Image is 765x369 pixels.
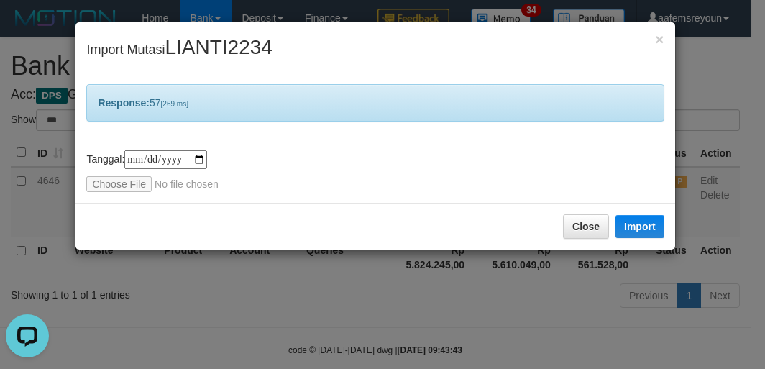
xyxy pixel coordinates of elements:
[165,36,272,58] span: LIANTI2234
[615,215,664,238] button: Import
[563,214,609,239] button: Close
[161,100,188,108] span: [269 ms]
[98,97,150,109] b: Response:
[655,32,664,47] button: Close
[655,31,664,47] span: ×
[86,42,272,57] span: Import Mutasi
[6,6,49,49] button: Open LiveChat chat widget
[86,150,664,192] div: Tanggal:
[86,84,664,122] div: 57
